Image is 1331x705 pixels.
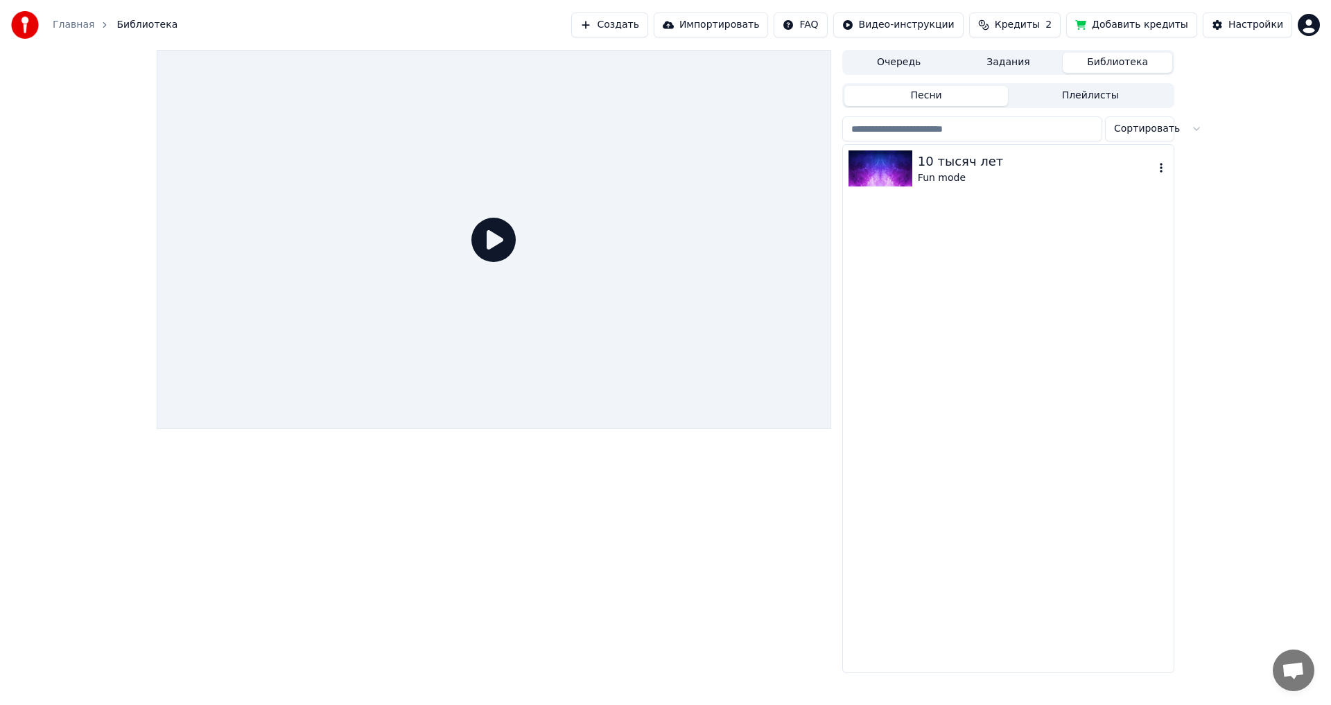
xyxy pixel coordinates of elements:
div: Настройки [1228,18,1283,32]
nav: breadcrumb [53,18,177,32]
button: Создать [571,12,647,37]
button: Кредиты2 [969,12,1061,37]
button: FAQ [774,12,827,37]
div: 10 тысяч лет [918,152,1154,171]
span: 2 [1045,18,1052,32]
button: Видео-инструкции [833,12,964,37]
span: Кредиты [995,18,1040,32]
img: youka [11,11,39,39]
button: Настройки [1203,12,1292,37]
button: Плейлисты [1008,86,1172,106]
button: Песни [844,86,1009,106]
span: Сортировать [1114,122,1180,136]
button: Очередь [844,53,954,73]
button: Добавить кредиты [1066,12,1197,37]
button: Задания [954,53,1063,73]
a: Главная [53,18,94,32]
div: Fun mode [918,171,1154,185]
span: Библиотека [116,18,177,32]
a: Открытый чат [1273,650,1314,691]
button: Импортировать [654,12,769,37]
button: Библиотека [1063,53,1172,73]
